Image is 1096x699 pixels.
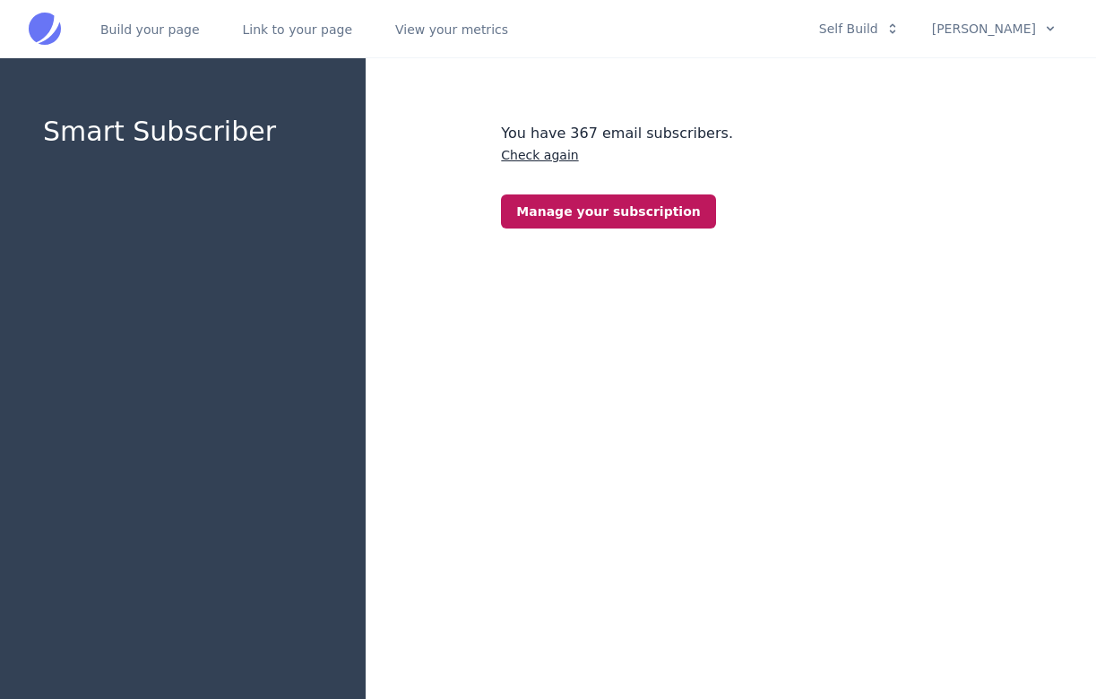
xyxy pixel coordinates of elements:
p: You have 367 email subscribers. [501,123,960,166]
a: Manage your subscription [501,194,715,229]
button: [PERSON_NAME] [920,13,1067,44]
div: Smart Subscriber [43,116,276,148]
a: Check again [501,148,578,162]
button: Self Build [807,13,910,44]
